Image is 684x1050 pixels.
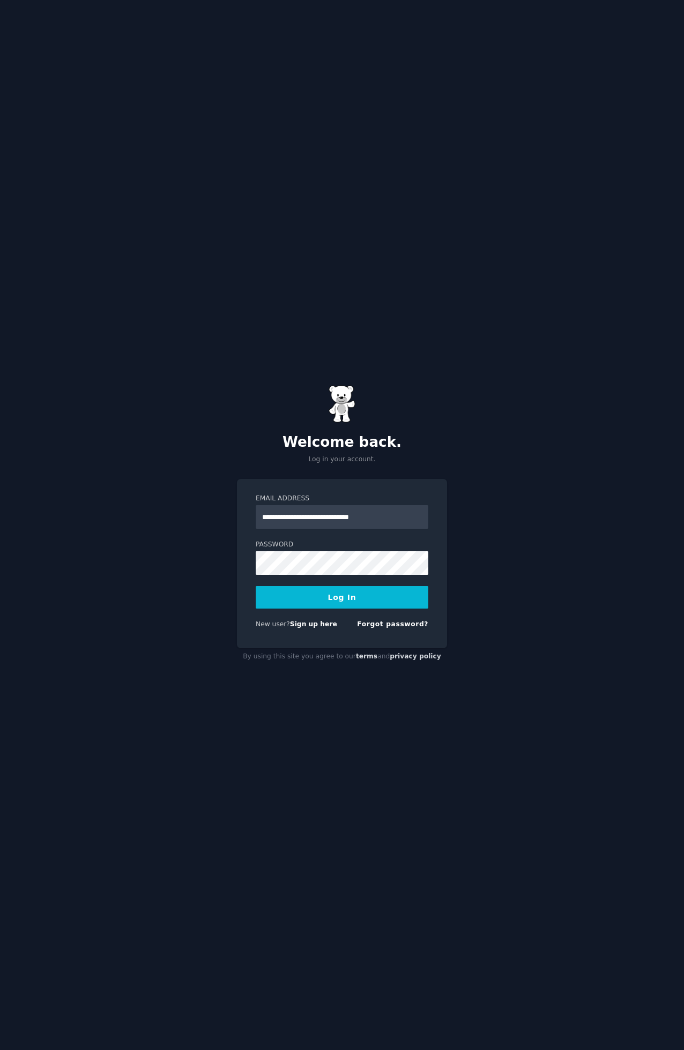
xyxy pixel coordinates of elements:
a: Sign up here [290,620,337,628]
a: terms [356,652,377,660]
label: Email Address [256,494,428,504]
div: By using this site you agree to our and [237,648,447,665]
a: Forgot password? [357,620,428,628]
h2: Welcome back. [237,434,447,451]
span: New user? [256,620,290,628]
label: Password [256,540,428,550]
button: Log In [256,586,428,609]
a: privacy policy [390,652,441,660]
img: Gummy Bear [329,385,355,423]
p: Log in your account. [237,455,447,464]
